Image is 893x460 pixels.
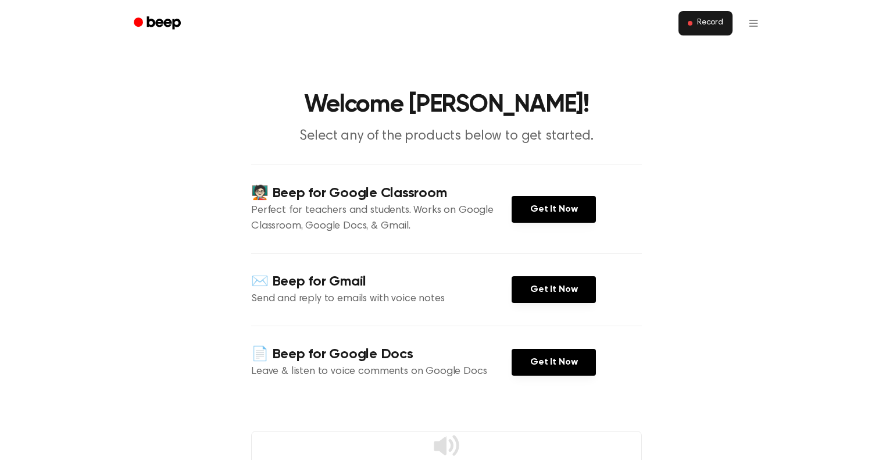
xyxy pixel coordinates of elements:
p: Select any of the products below to get started. [223,127,670,146]
p: Send and reply to emails with voice notes [251,291,512,307]
button: Record [678,11,733,35]
a: Get It Now [512,349,596,376]
a: Get It Now [512,196,596,223]
h4: 🧑🏻‍🏫 Beep for Google Classroom [251,184,512,203]
a: Beep [126,12,191,35]
button: Open menu [740,9,767,37]
p: Perfect for teachers and students. Works on Google Classroom, Google Docs, & Gmail. [251,203,512,234]
a: Get It Now [512,276,596,303]
h4: 📄 Beep for Google Docs [251,345,512,364]
h4: ✉️ Beep for Gmail [251,272,512,291]
h1: Welcome [PERSON_NAME]! [149,93,744,117]
p: Leave & listen to voice comments on Google Docs [251,364,512,380]
span: Record [697,18,723,28]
